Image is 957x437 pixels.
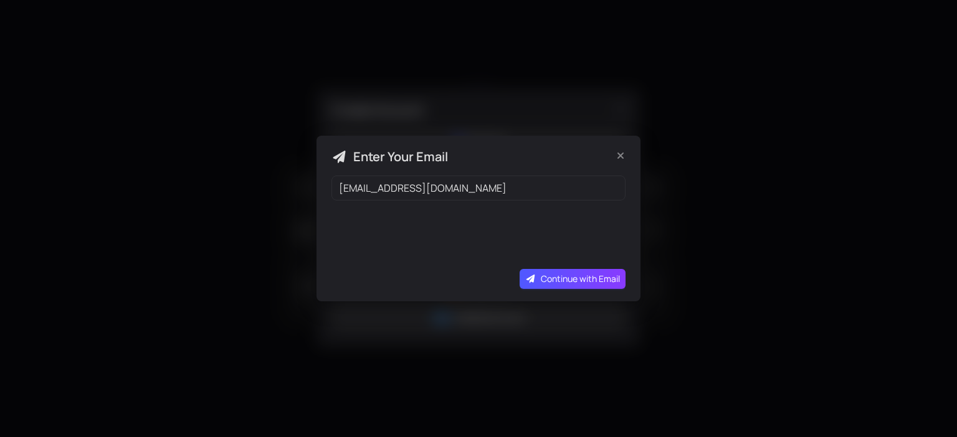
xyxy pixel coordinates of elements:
[331,176,626,200] input: e.g. mathew@sobol.io
[331,148,596,166] div: Enter Your Email
[541,272,620,286] span: Continue with Email
[331,215,500,258] iframe: reCAPTCHA
[520,269,626,289] button: Continue with Email
[611,146,631,166] button: Close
